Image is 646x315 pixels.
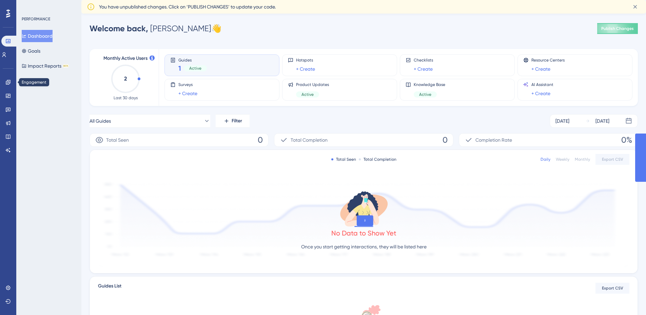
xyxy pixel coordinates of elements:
span: AI Assistant [531,82,553,87]
span: Welcome back, [90,23,148,33]
span: Publish Changes [601,26,634,31]
span: Completion Rate [475,136,512,144]
div: Total Completion [359,157,396,162]
span: You have unpublished changes. Click on ‘PUBLISH CHANGES’ to update your code. [99,3,276,11]
span: Active [189,66,201,71]
button: Impact ReportsBETA [22,60,69,72]
a: + Create [178,89,197,98]
div: [DATE] [555,117,569,125]
div: BETA [63,64,69,68]
button: All Guides [90,114,210,128]
div: Total Seen [331,157,356,162]
a: + Create [531,89,550,98]
span: Product Updates [296,82,329,87]
button: Filter [216,114,250,128]
p: Once you start getting interactions, they will be listed here [301,243,427,251]
span: All Guides [90,117,111,125]
span: Resource Centers [531,57,565,63]
span: 0% [621,135,632,145]
a: + Create [531,65,550,73]
button: Publish Changes [597,23,638,34]
div: [DATE] [595,117,609,125]
span: Hotspots [296,57,315,63]
span: Filter [232,117,242,125]
button: Dashboard [22,30,53,42]
div: Monthly [575,157,590,162]
span: 0 [258,135,263,145]
span: Total Completion [291,136,328,144]
div: [PERSON_NAME] 👋 [90,23,221,34]
span: Total Seen [106,136,129,144]
span: 0 [443,135,448,145]
a: + Create [296,65,315,73]
text: 2 [124,75,127,82]
span: Export CSV [602,157,623,162]
div: PERFORMANCE [22,16,50,22]
a: + Create [414,65,433,73]
span: Knowledge Base [414,82,445,87]
span: Active [301,92,314,97]
span: Monthly Active Users [103,54,148,63]
span: Surveys [178,82,197,87]
span: Guides [178,57,207,62]
button: Goals [22,45,40,57]
div: No Data to Show Yet [331,228,396,238]
span: Guides List [98,282,121,294]
iframe: UserGuiding AI Assistant Launcher [618,288,638,309]
button: Export CSV [595,283,629,294]
button: Export CSV [595,154,629,165]
span: Checklists [414,57,433,63]
span: 1 [178,64,181,73]
div: Weekly [556,157,569,162]
div: Daily [541,157,550,162]
span: Export CSV [602,285,623,291]
span: Active [419,92,431,97]
span: Last 30 days [114,95,138,101]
